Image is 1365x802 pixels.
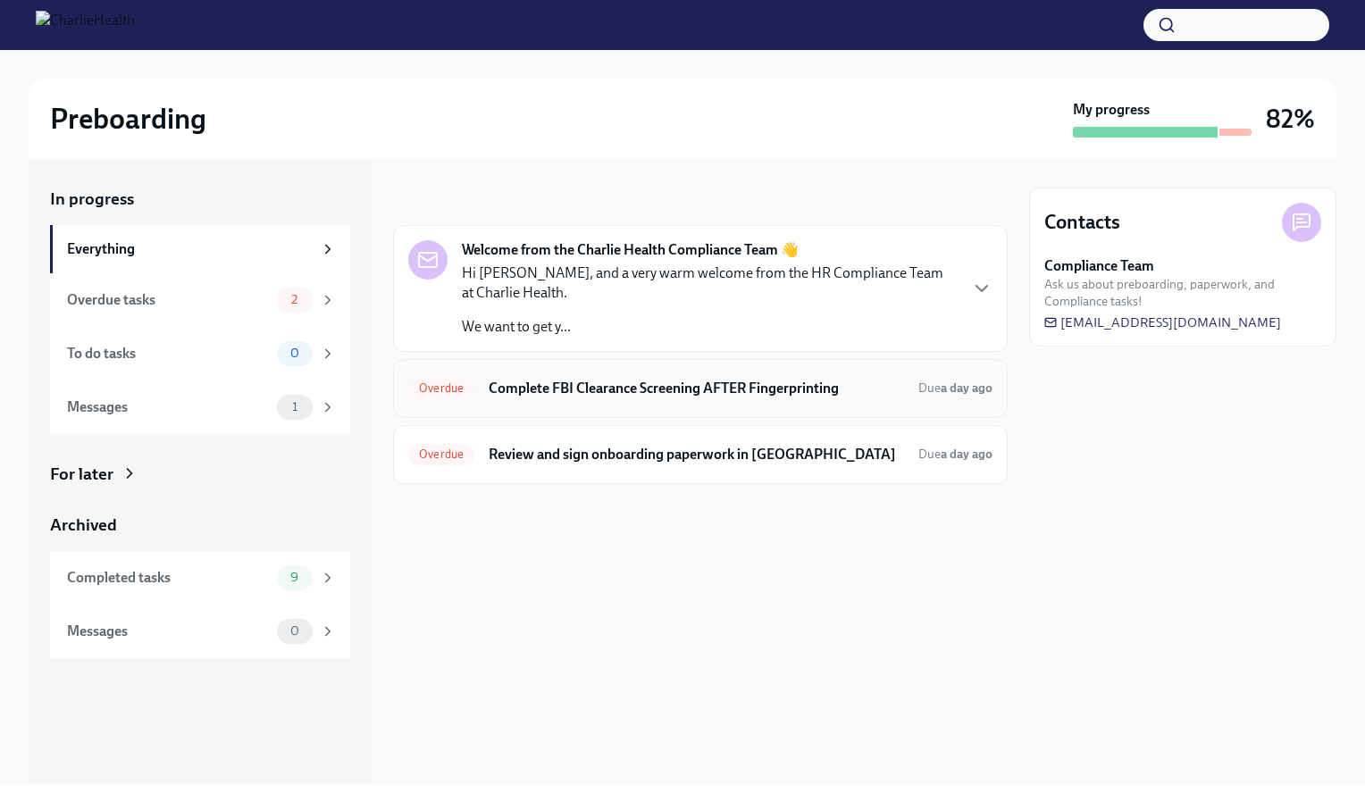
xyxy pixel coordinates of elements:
span: Overdue [408,447,474,461]
p: We want to get y... [462,317,957,337]
span: August 10th, 2025 10:00 [918,380,992,397]
strong: Welcome from the Charlie Health Compliance Team 👋 [462,240,799,260]
span: 2 [281,293,308,306]
div: To do tasks [67,344,270,363]
h3: 82% [1266,103,1315,135]
span: Ask us about preboarding, paperwork, and Compliance tasks! [1044,276,1321,310]
span: Due [918,447,992,462]
div: Messages [67,397,270,417]
div: Completed tasks [67,568,270,588]
span: 9 [280,571,309,584]
a: OverdueComplete FBI Clearance Screening AFTER FingerprintingDuea day ago [408,374,992,403]
div: Overdue tasks [67,290,270,310]
div: For later [50,463,113,486]
a: Archived [50,514,350,537]
strong: a day ago [941,447,992,462]
span: Due [918,380,992,396]
div: Messages [67,622,270,641]
p: Hi [PERSON_NAME], and a very warm welcome from the HR Compliance Team at Charlie Health. [462,263,957,303]
span: Overdue [408,381,474,395]
strong: Compliance Team [1044,256,1154,276]
a: [EMAIL_ADDRESS][DOMAIN_NAME] [1044,313,1281,331]
a: Everything [50,225,350,273]
img: CharlieHealth [36,11,135,39]
span: 1 [281,400,308,414]
h6: Complete FBI Clearance Screening AFTER Fingerprinting [489,379,904,398]
a: In progress [50,188,350,211]
h2: Preboarding [50,101,206,137]
h6: Review and sign onboarding paperwork in [GEOGRAPHIC_DATA] [489,445,904,464]
a: To do tasks0 [50,327,350,380]
a: Overdue tasks2 [50,273,350,327]
h4: Contacts [1044,209,1120,236]
strong: My progress [1073,100,1150,120]
a: Completed tasks9 [50,551,350,605]
span: 0 [280,624,310,638]
span: August 10th, 2025 10:00 [918,446,992,463]
a: Messages0 [50,605,350,658]
a: For later [50,463,350,486]
a: OverdueReview and sign onboarding paperwork in [GEOGRAPHIC_DATA]Duea day ago [408,440,992,469]
div: In progress [393,188,477,211]
a: Messages1 [50,380,350,434]
span: 0 [280,347,310,360]
div: Everything [67,239,313,259]
strong: a day ago [941,380,992,396]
